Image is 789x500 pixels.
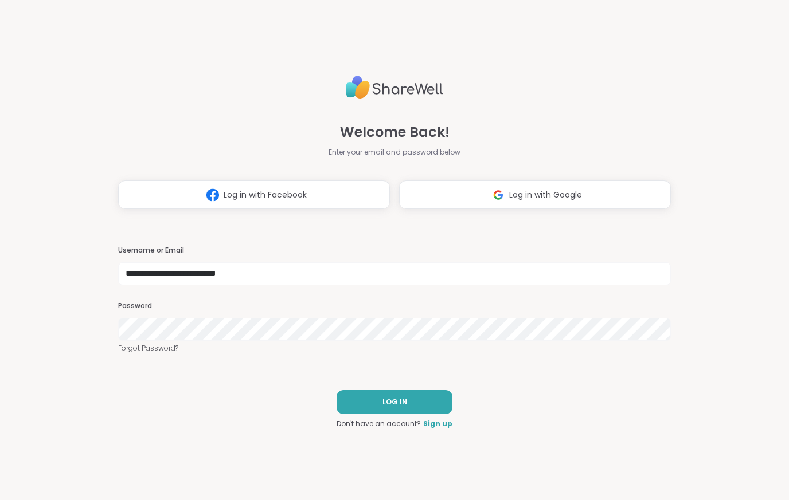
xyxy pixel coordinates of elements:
[118,343,670,353] a: Forgot Password?
[118,301,670,311] h3: Password
[337,390,452,414] button: LOG IN
[202,184,224,206] img: ShareWell Logomark
[509,189,582,201] span: Log in with Google
[118,246,670,255] h3: Username or Email
[340,122,450,143] span: Welcome Back!
[382,397,407,407] span: LOG IN
[224,189,307,201] span: Log in with Facebook
[423,419,452,429] a: Sign up
[337,419,421,429] span: Don't have an account?
[329,147,460,158] span: Enter your email and password below
[399,180,671,209] button: Log in with Google
[346,71,443,104] img: ShareWell Logo
[118,180,390,209] button: Log in with Facebook
[487,184,509,206] img: ShareWell Logomark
